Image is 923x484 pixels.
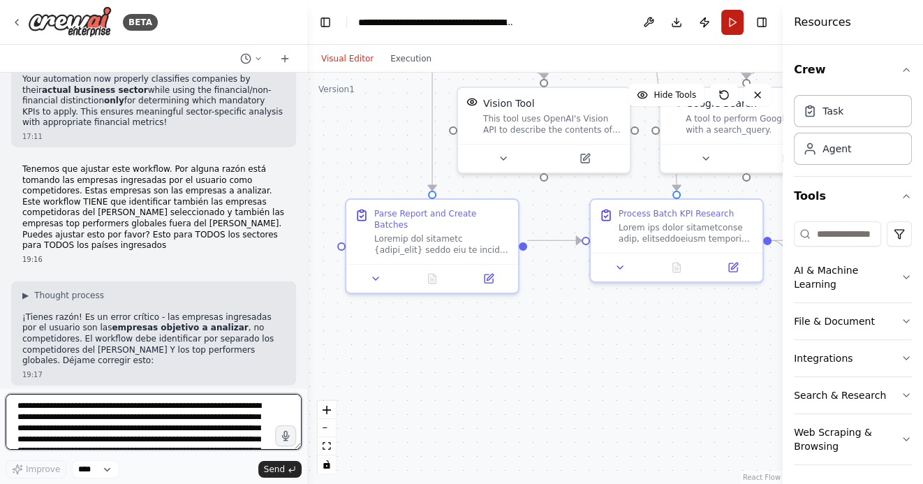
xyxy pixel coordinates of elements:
div: Agent [822,142,851,156]
g: Edge from 180eea70-a75e-471d-927f-96cf221b42b9 to 7996de47-d5a0-4b46-9dd2-273491660062 [425,47,439,191]
a: React Flow attribution [743,474,781,481]
button: Search & Research [794,377,912,413]
button: Open in side panel [545,150,624,167]
button: File & Document [794,303,912,339]
button: Visual Editor [313,50,382,67]
div: 17:11 [22,131,285,142]
button: toggle interactivity [318,455,336,474]
span: Thought process [34,290,104,301]
button: fit view [318,437,336,455]
div: Process Batch KPI ResearchLorem ips dolor sitametconse adip, elitseddoeiusm tempori UTL etdolor-m... [589,198,764,283]
button: No output available [647,259,707,276]
span: Improve [26,464,60,475]
div: BETA [123,14,158,31]
button: Switch to previous chat [235,50,268,67]
div: Tools [794,216,912,476]
button: Hide Tools [628,84,704,106]
button: Click to speak your automation idea [275,425,296,446]
button: Tools [794,177,912,216]
div: VisionToolVision ToolThis tool uses OpenAI's Vision API to describe the contents of an image. [457,87,631,174]
button: Open in side panel [748,150,827,167]
strong: actual business sector [42,85,148,95]
div: Parse Report and Create BatchesLoremip dol sitametc {adipi_elit} seddo eiu te incidi: (U) L etdol... [345,198,519,294]
g: Edge from 180eea70-a75e-471d-927f-96cf221b42b9 to daffc915-4c36-4410-9f0d-31efa4f794f8 [425,47,551,79]
div: React Flow controls [318,401,336,474]
button: Integrations [794,340,912,376]
h4: Resources [794,14,851,31]
button: Hide left sidebar [316,13,335,32]
button: Web Scraping & Browsing [794,414,912,464]
g: Edge from 7996de47-d5a0-4b46-9dd2-273491660062 to 79979a3f-cfb9-4ef8-8ba4-d36fcf3f7063 [527,233,582,247]
span: Hide Tools [654,89,696,101]
div: Version 1 [318,84,355,95]
img: VisionTool [466,96,478,108]
div: SerplyWebSearchToolGoogle SearchA tool to perform Google search with a search_query. [659,87,834,174]
p: Your automation now properly classifies companies by their while using the financial/non-financia... [22,74,285,129]
span: ▶ [22,290,29,301]
p: Tenemos que ajustar este workflow. Por alguna razón está tomando las empresas ingresadas por el u... [22,164,285,251]
button: AI & Machine Learning [794,252,912,302]
strong: only [104,96,124,105]
button: ▶Thought process [22,290,104,301]
span: Send [264,464,285,475]
img: Logo [28,6,112,38]
div: Loremip dol sitametc {adipi_elit} seddo eiu te incidi: (U) L etdolore magnaa enim adminimven quis... [374,233,510,256]
button: Execution [382,50,440,67]
div: A tool to perform Google search with a search_query. [686,113,824,135]
button: zoom out [318,419,336,437]
div: Process Batch KPI Research [619,208,734,219]
button: Improve [6,460,66,478]
button: Open in side panel [709,259,757,276]
div: 19:17 [22,369,285,380]
div: Parse Report and Create Batches [374,208,510,230]
div: 19:16 [22,254,285,265]
div: This tool uses OpenAI's Vision API to describe the contents of an image. [483,113,621,135]
g: Edge from 4ddb1ca7-e122-4942-93ca-79a9631b7b4d to 79979a3f-cfb9-4ef8-8ba4-d36fcf3f7063 [649,47,684,191]
g: Edge from 5b4d917d-16c7-4bde-bd30-65d3ccb247fc to d428e7b2-a800-424b-9cac-cc48fb26a16f [739,47,886,79]
button: zoom in [318,401,336,419]
button: Hide right sidebar [752,13,771,32]
button: No output available [403,270,462,287]
p: ¡Tienes razón! Es un error crítico - las empresas ingresadas por el usuario son las , no competid... [22,312,285,367]
button: Crew [794,50,912,89]
nav: breadcrumb [358,15,515,29]
strong: empresas objetivo a analizar [112,323,248,332]
button: Send [258,461,302,478]
button: Open in side panel [464,270,512,287]
button: Start a new chat [274,50,296,67]
div: Vision Tool [483,96,534,110]
div: Crew [794,89,912,176]
div: Lorem ips dolor sitametconse adip, elitseddoeiusm tempori UTL etdolor-magnaa enimadm ve quisnost ... [619,222,754,244]
div: Task [822,104,843,118]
